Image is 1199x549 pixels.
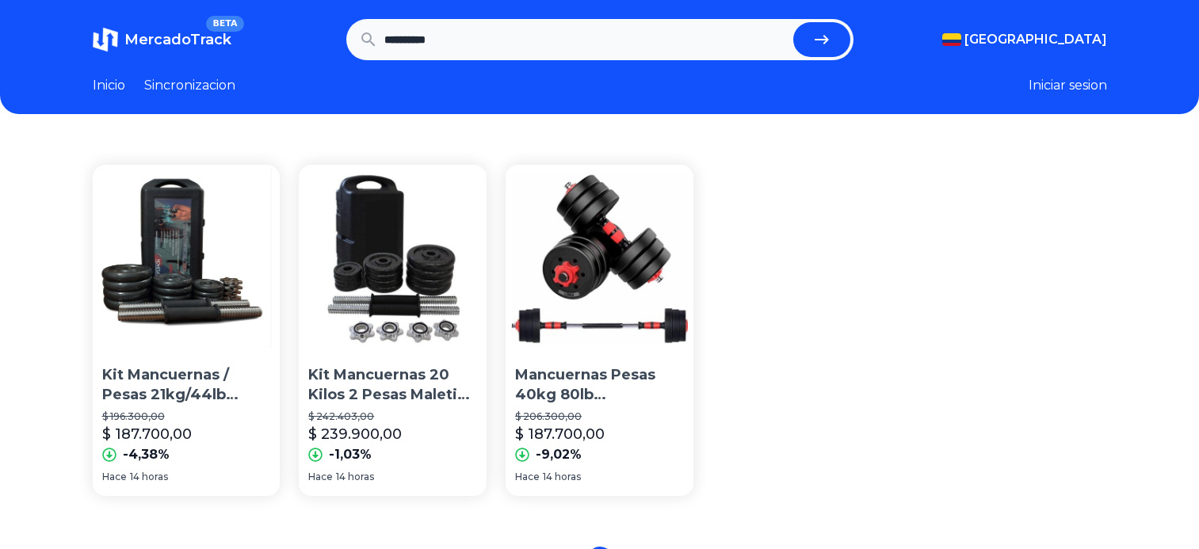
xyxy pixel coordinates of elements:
span: 14 horas [336,471,374,483]
span: 14 horas [130,471,168,483]
img: Kit Mancuernas / Pesas 21kg/44lb Antideslizante Estuche Prof [93,165,281,353]
a: Sincronizacion [144,76,235,95]
p: -4,38% [123,445,170,464]
a: Kit Mancuernas 20 Kilos 2 Pesas Maletin Transporte Kit Mancuernas 20 Kilos 2 Pesas Maletin Transp... [299,165,487,496]
span: Hace [515,471,540,483]
img: Mancuernas Pesas 40kg 80lb Antideslizante Termoforradas Barr [506,165,693,353]
a: Inicio [93,76,125,95]
button: Iniciar sesion [1029,76,1107,95]
p: $ 187.700,00 [102,423,192,445]
span: MercadoTrack [124,31,231,48]
p: Mancuernas Pesas 40kg 80lb Antideslizante Termoforradas [PERSON_NAME] [515,365,684,405]
p: Kit Mancuernas / Pesas 21kg/44lb Antideslizante Estuche Prof [102,365,271,405]
span: [GEOGRAPHIC_DATA] [964,30,1107,49]
span: 14 horas [543,471,581,483]
p: -1,03% [329,445,372,464]
p: $ 239.900,00 [308,423,402,445]
a: MercadoTrackBETA [93,27,231,52]
p: $ 187.700,00 [515,423,605,445]
button: [GEOGRAPHIC_DATA] [942,30,1107,49]
img: Kit Mancuernas 20 Kilos 2 Pesas Maletin Transporte [299,165,487,353]
a: Mancuernas Pesas 40kg 80lb Antideslizante Termoforradas BarrMancuernas Pesas 40kg 80lb Antidesliz... [506,165,693,496]
span: Hace [308,471,333,483]
a: Kit Mancuernas / Pesas 21kg/44lb Antideslizante Estuche ProfKit Mancuernas / Pesas 21kg/44lb Anti... [93,165,281,496]
span: BETA [206,16,243,32]
img: Colombia [942,33,961,46]
p: $ 206.300,00 [515,410,684,423]
p: -9,02% [536,445,582,464]
p: Kit Mancuernas 20 Kilos 2 Pesas Maletin Transporte [308,365,477,405]
p: $ 242.403,00 [308,410,477,423]
p: $ 196.300,00 [102,410,271,423]
span: Hace [102,471,127,483]
img: MercadoTrack [93,27,118,52]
